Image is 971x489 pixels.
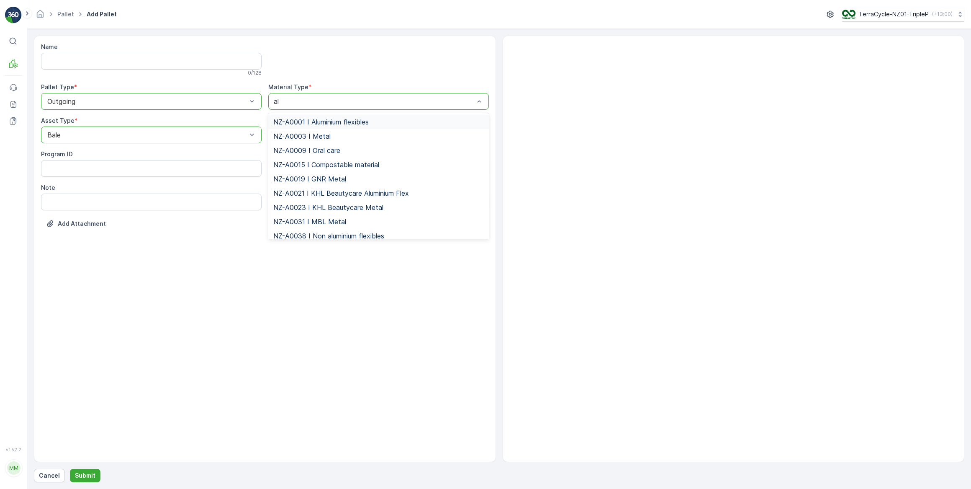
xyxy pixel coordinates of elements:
span: Net Weight : [7,165,44,172]
span: Name : [7,137,28,145]
span: Bale [44,193,57,200]
span: Asset Type : [7,193,44,200]
p: Submit [75,471,95,480]
label: Pallet Type [41,83,74,91]
span: Pallet_NZ01 #527 [28,137,77,145]
p: Cancel [39,471,60,480]
span: Add Pallet [85,10,118,18]
span: Total Weight : [7,151,49,158]
p: TerraCycle-NZ01-TripleP [859,10,929,18]
span: v 1.52.2 [5,447,22,452]
label: Material Type [268,83,308,91]
button: Upload File [41,217,111,230]
p: 0 / 128 [248,70,262,76]
span: NZ-A0015 I Compostable material [273,161,379,168]
span: Tare Weight : [7,179,47,186]
span: NZ-A0023 I KHL Beautycare Metal [273,204,383,211]
button: MM [5,454,22,482]
label: Program ID [41,150,73,158]
span: NZ-A0009 I Oral care [273,147,340,154]
a: Homepage [36,13,45,20]
label: Name [41,43,58,50]
span: NZ-A0021 I KHL Beautycare Aluminium Flex [273,189,409,197]
button: Submit [70,469,100,482]
img: logo [5,7,22,23]
span: NZ-A0038 I Non aluminium flexibles [273,232,384,240]
label: Note [41,184,55,191]
button: Cancel [34,469,65,482]
span: NZ-A0003 I Metal [273,132,331,140]
span: 20 [47,179,54,186]
div: MM [7,461,21,475]
span: NZ-A0031 I MBL Metal [273,218,346,225]
p: Pallet_NZ01 #527 [456,7,514,17]
a: Pallet [57,10,74,18]
p: Add Attachment [58,220,106,228]
span: 125 [49,151,59,158]
span: NZ-A0001 I Aluminium flexibles [36,207,128,214]
img: TC_7kpGtVS.png [842,10,855,19]
label: Asset Type [41,117,74,124]
span: Material : [7,207,36,214]
span: NZ-A0019 I GNR Metal [273,175,346,183]
p: ( +13:00 ) [932,11,953,18]
span: 105 [44,165,54,172]
span: NZ-A0001 I Aluminium flexibles [273,118,369,126]
button: TerraCycle-NZ01-TripleP(+13:00) [842,7,964,22]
